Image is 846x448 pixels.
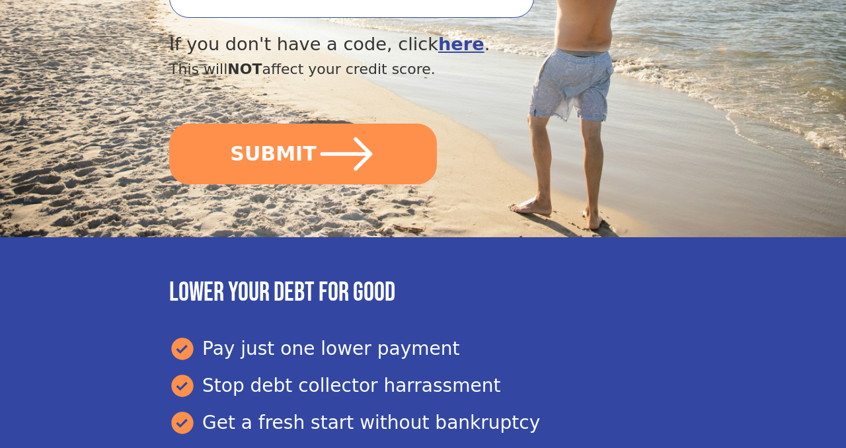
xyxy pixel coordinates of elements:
a: here [438,34,484,54]
div: Get a fresh start without bankruptcy [169,409,677,437]
div: Stop debt collector harrassment [169,372,677,400]
span: NOT [227,61,262,77]
h3: Lower your debt for good [169,277,677,309]
button: SUBMIT [169,124,437,184]
div: If you don't have a code, click . [169,31,601,58]
div: This will affect your credit score. [169,58,601,80]
div: Pay just one lower payment [169,335,677,363]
